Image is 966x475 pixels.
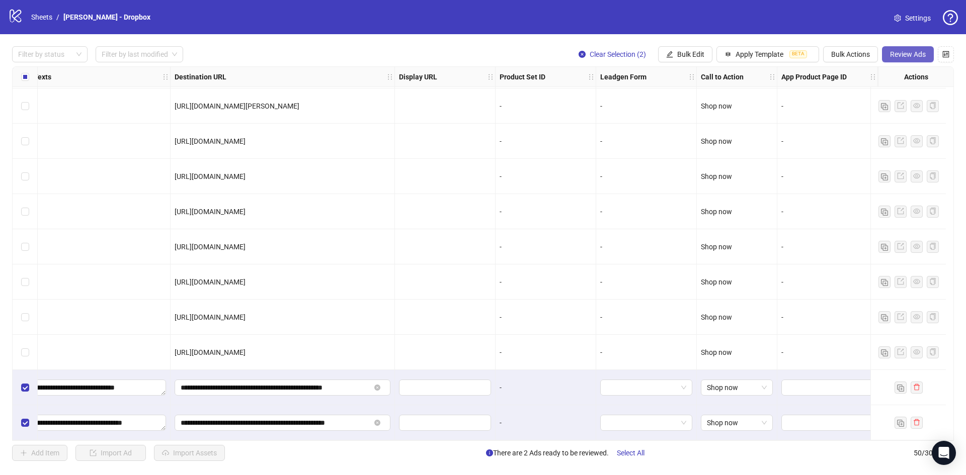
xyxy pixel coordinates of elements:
[579,51,586,58] span: close-circle
[781,278,783,286] span: -
[154,445,225,461] button: Import Assets
[486,445,653,461] span: There are 2 Ads ready to be reviewed.
[701,137,732,145] span: Shop now
[500,101,592,112] div: -
[878,346,891,358] button: Duplicate
[500,206,592,217] div: -
[831,50,870,58] span: Bulk Actions
[13,300,38,335] div: Select row 47
[878,100,891,112] button: Duplicate
[707,380,767,395] span: Shop now
[897,313,904,320] span: export
[374,385,380,391] button: close-circle
[386,73,393,80] span: holder
[736,50,783,58] span: Apply Template
[707,415,767,430] span: Shop now
[588,73,595,80] span: holder
[600,136,692,147] div: -
[677,50,704,58] span: Bulk Edit
[913,278,920,285] span: eye
[897,243,904,250] span: export
[392,67,394,86] div: Resize Destination URL column
[175,137,246,145] span: [URL][DOMAIN_NAME]
[781,313,783,321] span: -
[869,73,876,80] span: holder
[175,348,246,356] span: [URL][DOMAIN_NAME]
[904,71,928,82] strong: Actions
[374,420,380,426] span: close-circle
[13,264,38,300] div: Select row 46
[600,71,647,82] strong: Leadgen Form
[13,67,38,87] div: Select all rows
[701,71,744,82] strong: Call to Action
[590,50,646,58] span: Clear Selection (2)
[878,311,891,323] button: Duplicate
[13,370,38,405] div: Select row 49
[56,12,59,23] li: /
[494,73,501,80] span: holder
[886,10,939,26] a: Settings
[399,71,437,82] strong: Display URL
[175,102,299,110] span: [URL][DOMAIN_NAME][PERSON_NAME]
[500,382,592,393] div: -
[876,73,883,80] span: holder
[769,73,776,80] span: holder
[701,172,732,180] span: Shop now
[913,102,920,109] span: eye
[175,208,246,216] span: [URL][DOMAIN_NAME]
[882,46,934,62] button: Review Ads
[913,243,920,250] span: eye
[913,208,920,215] span: eye
[13,194,38,229] div: Select row 44
[162,73,169,80] span: holder
[617,449,645,457] span: Select All
[823,46,878,62] button: Bulk Actions
[694,67,696,86] div: Resize Leadgen Form column
[895,417,907,429] button: Duplicate
[500,312,592,323] div: -
[878,135,891,147] button: Duplicate
[913,313,920,320] span: eye
[13,124,38,159] div: Select row 42
[781,137,783,145] span: -
[486,449,493,456] span: info-circle
[701,278,732,286] span: Shop now
[600,171,692,182] div: -
[943,10,958,25] span: question-circle
[500,347,592,358] div: -
[7,415,166,431] div: Edit values
[701,102,732,110] span: Shop now
[688,73,695,80] span: holder
[487,73,494,80] span: holder
[609,445,653,461] button: Select All
[701,243,732,251] span: Shop now
[895,382,907,394] button: Duplicate
[942,51,949,58] span: control
[75,445,146,461] button: Import Ad
[897,348,904,355] span: export
[500,136,592,147] div: -
[913,137,920,144] span: eye
[774,67,777,86] div: Resize Call to Action column
[781,208,783,216] span: -
[175,243,246,251] span: [URL][DOMAIN_NAME]
[13,88,38,124] div: Select row 41
[897,278,904,285] span: export
[500,241,592,252] div: -
[500,417,592,428] div: -
[789,50,807,58] span: BETA
[695,73,702,80] span: holder
[781,172,783,180] span: -
[666,51,673,58] span: edit
[600,241,692,252] div: -
[169,73,176,80] span: holder
[878,241,891,253] button: Duplicate
[12,445,67,461] button: Add Item
[781,71,847,82] strong: App Product Page ID
[175,172,246,180] span: [URL][DOMAIN_NAME]
[781,348,783,356] span: -
[878,206,891,218] button: Duplicate
[894,15,901,22] span: setting
[393,73,400,80] span: holder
